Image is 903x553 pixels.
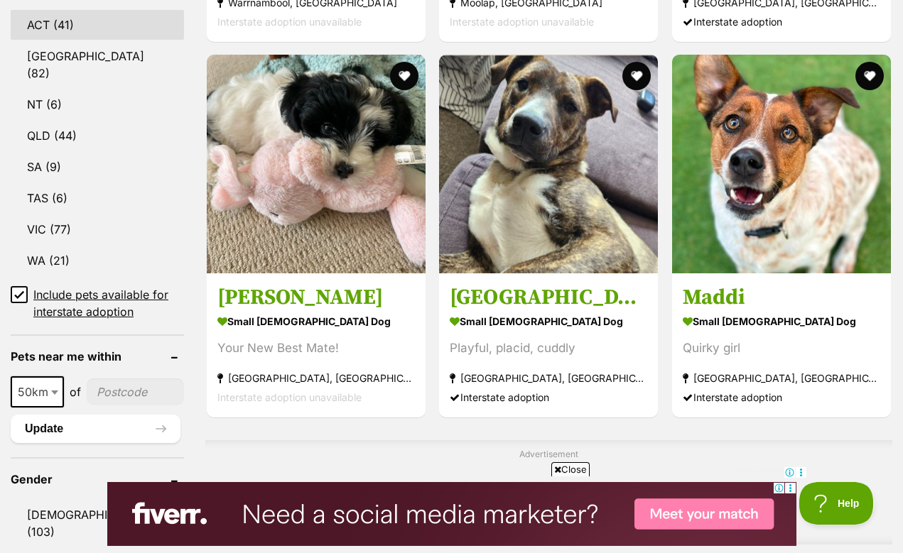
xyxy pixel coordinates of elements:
a: WA (21) [11,246,184,275]
span: Interstate adoption unavailable [217,15,362,27]
span: Close [551,462,590,476]
button: favourite [390,62,418,90]
a: TAS (6) [11,183,184,213]
span: 50km [11,376,64,407]
span: Include pets available for interstate adoption [33,286,184,320]
a: [PERSON_NAME] small [DEMOGRAPHIC_DATA] Dog Your New Best Mate! [GEOGRAPHIC_DATA], [GEOGRAPHIC_DAT... [207,273,426,417]
a: [DEMOGRAPHIC_DATA] (103) [11,500,184,547]
header: Gender [11,473,184,486]
strong: [GEOGRAPHIC_DATA], [GEOGRAPHIC_DATA] [683,368,880,388]
span: Interstate adoption unavailable [450,15,594,27]
strong: [GEOGRAPHIC_DATA], [GEOGRAPHIC_DATA] [450,368,647,388]
a: Maddi small [DEMOGRAPHIC_DATA] Dog Quirky girl [GEOGRAPHIC_DATA], [GEOGRAPHIC_DATA] Interstate ad... [672,273,891,417]
a: SA (9) [11,152,184,182]
img: Neville - Maltese Dog [207,55,426,273]
strong: small [DEMOGRAPHIC_DATA] Dog [683,311,880,332]
strong: small [DEMOGRAPHIC_DATA] Dog [217,311,415,332]
div: Interstate adoption [683,388,880,407]
div: Playful, placid, cuddly [450,339,647,358]
span: of [70,383,81,400]
a: Include pets available for interstate adoption [11,286,184,320]
input: postcode [87,378,184,405]
button: Update [11,415,180,443]
a: VIC (77) [11,214,184,244]
header: Pets near me within [11,350,184,363]
img: Orville - Fox Terrier Dog [439,55,658,273]
div: Interstate adoption [683,11,880,31]
button: favourite [623,62,651,90]
strong: [GEOGRAPHIC_DATA], [GEOGRAPHIC_DATA] [217,368,415,388]
a: ACT (41) [11,10,184,40]
span: Interstate adoption unavailable [217,391,362,403]
iframe: Advertisement [107,482,796,546]
a: QLD (44) [11,121,184,150]
span: 50km [12,382,63,402]
div: Advertisement [205,440,892,544]
div: Quirky girl [683,339,880,358]
h3: [PERSON_NAME] [217,284,415,311]
iframe: Advertisement [290,466,807,530]
iframe: Help Scout Beacon - Open [799,482,875,525]
button: favourite [855,62,884,90]
div: Your New Best Mate! [217,339,415,358]
a: [GEOGRAPHIC_DATA] (82) [11,41,184,88]
h3: [GEOGRAPHIC_DATA] [450,284,647,311]
div: Interstate adoption [450,388,647,407]
a: [GEOGRAPHIC_DATA] small [DEMOGRAPHIC_DATA] Dog Playful, placid, cuddly [GEOGRAPHIC_DATA], [GEOGRA... [439,273,658,417]
strong: small [DEMOGRAPHIC_DATA] Dog [450,311,647,332]
h3: Maddi [683,284,880,311]
a: NT (6) [11,89,184,119]
img: Maddi - Jack Russell Terrier x Australian Cattle Dog [672,55,891,273]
